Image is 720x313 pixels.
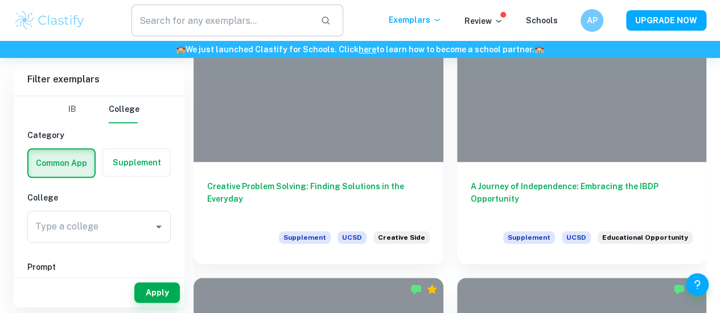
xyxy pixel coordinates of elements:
button: IB [59,96,86,123]
a: here [359,45,376,54]
button: Help and Feedback [686,273,709,296]
h6: We just launched Clastify for Schools. Click to learn how to become a school partner. [2,43,718,56]
span: Creative Side [378,232,425,243]
p: Exemplars [389,14,442,26]
button: Open [151,219,167,235]
span: UCSD [338,231,367,244]
span: 🏫 [176,45,186,54]
div: Filter type choice [59,96,139,123]
span: UCSD [562,231,591,244]
button: Common App [28,149,94,177]
div: Every person has a creative side, and it can be expressed in many ways: problem solving, original... [373,231,430,251]
span: 🏫 [534,45,544,54]
button: AP [581,9,603,32]
h6: Filter exemplars [14,64,184,95]
div: Describe how you have taken advantage of a significant educational opportunity or worked to overc... [598,231,693,251]
h6: College [27,191,171,204]
span: Supplement [503,231,555,244]
img: Clastify logo [14,9,86,32]
span: Supplement [279,231,331,244]
button: Apply [134,282,180,303]
a: Schools [526,16,558,25]
div: Premium [426,283,438,295]
img: Marked [410,283,422,295]
img: Marked [673,283,685,295]
h6: Category [27,129,171,141]
h6: Creative Problem Solving: Finding Solutions in the Everyday [207,180,430,218]
h6: Prompt [27,261,171,273]
h6: A Journey of Independence: Embracing the IBDP Opportunity [471,180,693,218]
input: Search for any exemplars... [131,5,311,36]
button: Supplement [103,149,170,176]
button: UPGRADE NOW [626,10,706,31]
p: Review [464,15,503,27]
h6: AP [586,14,599,27]
span: Educational Opportunity [602,232,688,243]
button: College [109,96,139,123]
